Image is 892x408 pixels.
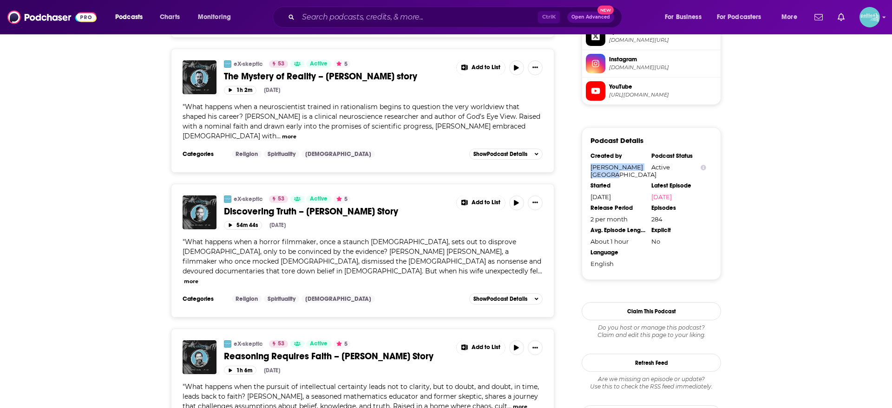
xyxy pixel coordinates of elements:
[183,238,541,275] span: "
[538,267,542,275] span: ...
[473,296,527,302] span: Show Podcast Details
[183,238,541,275] span: What happens when a horror filmmaker, once a staunch [DEMOGRAPHIC_DATA], sets out to disprove [DE...
[582,324,721,339] div: Claim and edit this page to your liking.
[224,350,450,362] a: Reasoning Requires Faith – [PERSON_NAME] Story
[582,324,721,331] span: Do you host or manage this podcast?
[264,150,299,158] a: Spirituality
[282,133,296,141] button: more
[298,10,538,25] input: Search podcasts, credits, & more...
[224,206,450,217] a: Discovering Truth – [PERSON_NAME] Story
[469,293,543,304] button: ShowPodcast Details
[457,195,505,210] button: Show More Button
[586,54,717,73] a: Instagram[DOMAIN_NAME][URL]
[282,6,631,28] div: Search podcasts, credits, & more...
[609,55,717,64] span: Instagram
[590,227,645,234] div: Avg. Episode Length
[859,7,880,27] button: Show profile menu
[609,83,717,91] span: YouTube
[109,10,155,25] button: open menu
[665,11,702,24] span: For Business
[717,11,761,24] span: For Podcasters
[590,193,645,201] div: [DATE]
[183,60,216,94] img: The Mystery of Reality – Dr. Trevor Lohman’s story
[278,339,284,349] span: 53
[224,206,398,217] span: Discovering Truth – [PERSON_NAME] Story
[781,11,797,24] span: More
[609,91,717,98] span: https://www.youtube.com/@exskeptic
[7,8,97,26] img: Podchaser - Follow, Share and Rate Podcasts
[651,193,706,201] a: [DATE]
[590,249,645,256] div: Language
[582,354,721,372] button: Refresh Feed
[224,71,417,82] span: The Mystery of Reality – [PERSON_NAME] story
[528,340,543,355] button: Show More Button
[184,278,198,285] button: more
[224,221,262,230] button: 54m 44s
[590,136,643,145] h3: Podcast Details
[183,150,224,158] h3: Categories
[609,37,717,44] span: twitter.com/thesidebpodcast
[302,150,375,158] a: [DEMOGRAPHIC_DATA]
[115,11,143,24] span: Podcasts
[224,60,231,68] img: eX-skeptic
[609,64,717,71] span: instagram.com/thesidebpodcast
[306,195,331,203] a: Active
[269,340,288,348] a: 53
[651,163,706,171] div: Active
[590,215,645,223] div: 2 per month
[473,151,527,157] span: Show Podcast Details
[711,10,775,25] button: open menu
[154,10,185,25] a: Charts
[590,204,645,212] div: Release Period
[586,26,717,46] a: X/Twitter[DOMAIN_NAME][URL]
[590,152,645,160] div: Created by
[528,195,543,210] button: Show More Button
[582,302,721,320] button: Claim This Podcast
[183,103,540,140] span: What happens when a neuroscientist trained in rationalism begins to question the very worldview t...
[224,195,231,203] img: eX-skeptic
[183,195,216,229] img: Discovering Truth – Michael Lewis’s Story
[234,60,263,68] a: eX-skeptic
[334,195,350,203] button: 5
[306,60,331,68] a: Active
[269,60,288,68] a: 53
[658,10,713,25] button: open menu
[224,366,256,375] button: 1h 6m
[859,7,880,27] img: User Profile
[224,340,231,348] img: eX-skeptic
[183,340,216,374] img: Reasoning Requires Faith – Jeffrey Geibel’s Story
[278,194,284,204] span: 53
[457,340,505,355] button: Show More Button
[334,60,350,68] button: 5
[528,60,543,75] button: Show More Button
[234,195,263,203] a: eX-skeptic
[582,376,721,390] div: Are we missing an episode or update? Use this to check the RSS feed immediately.
[590,182,645,189] div: Started
[834,9,848,25] a: Show notifications dropdown
[701,164,706,171] button: Show Info
[590,163,645,178] div: [PERSON_NAME][GEOGRAPHIC_DATA]
[651,152,706,160] div: Podcast Status
[472,199,500,206] span: Add to List
[469,149,543,160] button: ShowPodcast Details
[232,295,262,303] a: Religion
[232,150,262,158] a: Religion
[191,10,243,25] button: open menu
[811,9,826,25] a: Show notifications dropdown
[651,182,706,189] div: Latest Episode
[276,132,281,140] span: ...
[269,195,288,203] a: 53
[472,344,500,351] span: Add to List
[590,260,645,267] div: English
[183,295,224,303] h3: Categories
[310,339,328,349] span: Active
[198,11,231,24] span: Monitoring
[310,194,328,204] span: Active
[651,238,706,245] div: No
